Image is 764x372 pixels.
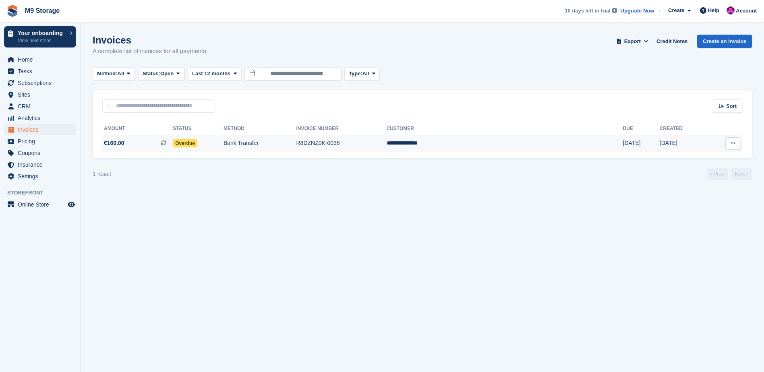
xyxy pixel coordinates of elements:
a: Previous [707,168,728,180]
span: CRM [18,101,66,112]
button: Last 12 months [188,67,241,81]
span: Open [160,70,174,78]
span: Type: [349,70,362,78]
a: menu [4,54,76,65]
button: Method: All [93,67,135,81]
span: Tasks [18,66,66,77]
span: Last 12 months [192,70,230,78]
span: All [118,70,124,78]
span: €160.00 [104,139,124,147]
span: Invoices [18,124,66,135]
span: Analytics [18,112,66,124]
a: Upgrade Now → [621,7,661,15]
p: Your onboarding [18,30,66,36]
span: 10 days left in trial [565,7,610,15]
span: Insurance [18,159,66,170]
a: menu [4,77,76,89]
span: Method: [97,70,118,78]
td: Bank Transfer [224,135,296,152]
span: Help [708,6,719,14]
th: Due [623,122,660,135]
th: Method [224,122,296,135]
button: Type: All [344,67,380,81]
span: Subscriptions [18,77,66,89]
a: menu [4,159,76,170]
a: menu [4,89,76,100]
th: Amount [102,122,173,135]
p: View next steps [18,37,66,44]
a: menu [4,112,76,124]
a: menu [4,199,76,210]
span: Online Store [18,199,66,210]
a: Next [731,168,752,180]
span: Pricing [18,136,66,147]
th: Customer [387,122,623,135]
span: Home [18,54,66,65]
a: Preview store [66,200,76,209]
th: Invoice Number [296,122,386,135]
a: menu [4,101,76,112]
span: Overdue [173,139,197,147]
img: stora-icon-8386f47178a22dfd0bd8f6a31ec36ba5ce8667c1dd55bd0f319d3a0aa187defe.svg [6,5,19,17]
span: Sites [18,89,66,100]
a: menu [4,171,76,182]
span: Settings [18,171,66,182]
span: Status: [143,70,160,78]
div: 1 result [93,170,111,178]
button: Export [615,35,650,48]
span: Storefront [7,189,80,197]
a: Create an Invoice [697,35,752,48]
td: [DATE] [623,135,660,152]
span: Account [736,7,757,15]
nav: Page [705,168,754,180]
span: Create [668,6,684,14]
span: All [362,70,369,78]
a: menu [4,66,76,77]
img: icon-info-grey-7440780725fd019a000dd9b08b2336e03edf1995a4989e88bcd33f0948082b44.svg [612,8,617,13]
a: M9 Storage [22,4,63,17]
td: [DATE] [660,135,707,152]
button: Status: Open [138,67,184,81]
a: menu [4,147,76,159]
th: Created [660,122,707,135]
p: A complete list of invoices for all payments [93,47,206,56]
h1: Invoices [93,35,206,45]
a: menu [4,136,76,147]
td: R8DZNZ0K-0038 [296,135,386,152]
th: Status [173,122,224,135]
span: Export [624,37,641,45]
span: Coupons [18,147,66,159]
img: John Doyle [727,6,735,14]
a: menu [4,124,76,135]
a: Your onboarding View next steps [4,26,76,48]
span: Sort [726,102,737,110]
a: Credit Notes [653,35,691,48]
